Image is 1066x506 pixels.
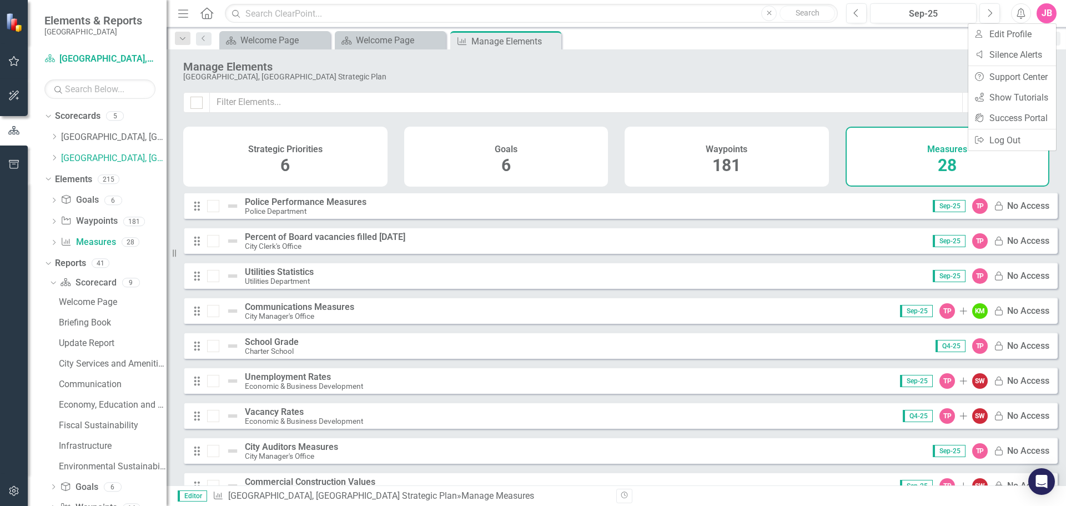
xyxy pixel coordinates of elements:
div: No Access [1007,480,1049,493]
a: Edit Profile [968,24,1056,44]
a: [GEOGRAPHIC_DATA], [GEOGRAPHIC_DATA] Business Initiatives [61,131,167,144]
button: JB [1037,3,1057,23]
div: TP [972,268,988,284]
div: Percent of Board vacancies filled [DATE] [245,232,405,242]
span: Q4-25 [936,340,966,352]
div: Welcome Page [59,297,167,307]
div: No Access [1007,270,1049,283]
img: Not Defined [226,444,239,458]
div: SW [972,408,988,424]
button: Sep-25 [870,3,977,23]
div: Briefing Book [59,318,167,328]
div: TP [939,478,955,494]
a: [GEOGRAPHIC_DATA], [GEOGRAPHIC_DATA] Strategic Plan [61,152,167,165]
img: ClearPoint Strategy [6,12,25,32]
h4: Measures [927,144,967,154]
img: Not Defined [226,199,239,213]
div: TP [972,443,988,459]
div: TP [972,338,988,354]
div: 5 [106,112,124,121]
a: Welcome Page [338,33,443,47]
div: No Access [1007,445,1049,458]
div: KM [972,303,988,319]
div: TP [972,198,988,214]
a: Waypoints [61,215,117,228]
div: Welcome Page [240,33,328,47]
div: Communication [59,379,167,389]
a: Economy, Education and Workforce [56,396,167,414]
div: Manage Elements [183,61,974,73]
a: Welcome Page [56,293,167,311]
div: No Access [1007,375,1049,388]
a: [GEOGRAPHIC_DATA], [GEOGRAPHIC_DATA] Strategic Plan [228,490,457,501]
small: City Manager's Office [245,312,314,320]
div: 28 [122,238,139,247]
div: SW [972,373,988,389]
a: Elements [55,173,92,186]
span: Sep-25 [933,200,966,212]
a: Show Tutorials [968,87,1056,108]
a: Goals [60,481,98,494]
small: City Manager's Office [245,452,314,460]
span: Sep-25 [900,375,933,387]
small: Police Department [245,207,306,216]
div: [GEOGRAPHIC_DATA], [GEOGRAPHIC_DATA] Strategic Plan [183,73,974,81]
div: No Access [1007,235,1049,248]
div: Utilities Statistics [245,267,314,277]
small: Utilities Department [245,277,310,285]
div: No Access [1007,410,1049,423]
div: 6 [104,482,122,492]
a: Scorecards [55,110,100,123]
div: TP [939,373,955,389]
small: Economic & Business Development [245,417,363,425]
span: Sep-25 [933,445,966,457]
a: Infrastructure [56,437,167,455]
div: Open Intercom Messenger [1028,468,1055,495]
div: TP [939,303,955,319]
a: Support Center [968,67,1056,87]
div: 9 [122,278,140,287]
input: Search ClearPoint... [225,4,838,23]
div: No Access [1007,200,1049,213]
div: Sep-25 [874,7,973,21]
img: Not Defined [226,234,239,248]
span: Sep-25 [933,270,966,282]
div: Unemployment Rates [245,372,363,382]
small: Economic & Business Development [245,382,363,390]
h4: Waypoints [706,144,747,154]
div: 181 [123,217,145,226]
a: Welcome Page [222,33,328,47]
button: Search [780,6,835,21]
a: Log Out [968,130,1056,151]
span: 6 [501,156,511,175]
a: [GEOGRAPHIC_DATA], [GEOGRAPHIC_DATA] Strategic Plan [44,53,155,66]
div: Welcome Page [356,33,443,47]
div: City Auditors Measures [245,442,338,452]
div: 215 [98,174,119,184]
span: 28 [938,156,957,175]
a: Scorecard [60,277,116,289]
span: 181 [712,156,741,175]
div: School Grade [245,337,299,347]
span: Editor [178,490,207,502]
div: City Services and Amenities [59,359,167,369]
a: Success Portal [968,108,1056,128]
a: City Services and Amenities [56,355,167,373]
small: [GEOGRAPHIC_DATA] [44,27,142,36]
a: Silence Alerts [968,44,1056,65]
span: Elements & Reports [44,14,142,27]
input: Search Below... [44,79,155,99]
div: Manage Elements [471,34,559,48]
small: City Clerk's Office [245,242,301,251]
div: Communications Measures [245,302,354,312]
img: Not Defined [226,479,239,493]
a: Communication [56,375,167,393]
small: Charter School [245,347,294,355]
a: Environmental Sustainability [56,458,167,475]
img: Not Defined [226,269,239,283]
span: Sep-25 [900,480,933,492]
span: Sep-25 [933,235,966,247]
div: 6 [104,196,122,205]
a: Measures [61,236,115,249]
